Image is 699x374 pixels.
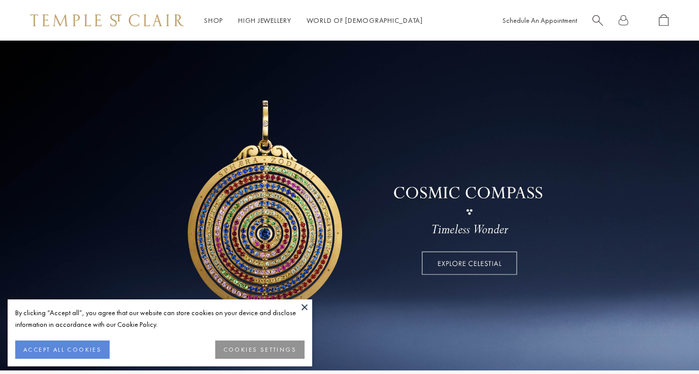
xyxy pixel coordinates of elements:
[503,16,577,25] a: Schedule An Appointment
[204,16,223,25] a: ShopShop
[15,307,305,330] div: By clicking “Accept all”, you agree that our website can store cookies on your device and disclos...
[15,341,110,359] button: ACCEPT ALL COOKIES
[592,14,603,27] a: Search
[238,16,291,25] a: High JewelleryHigh Jewellery
[204,14,423,27] nav: Main navigation
[307,16,423,25] a: World of [DEMOGRAPHIC_DATA]World of [DEMOGRAPHIC_DATA]
[215,341,305,359] button: COOKIES SETTINGS
[30,14,184,26] img: Temple St. Clair
[659,14,669,27] a: Open Shopping Bag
